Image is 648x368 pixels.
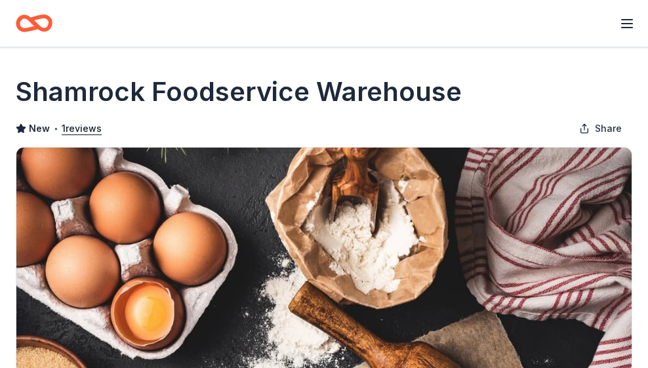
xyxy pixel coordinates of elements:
h1: Shamrock Foodservice Warehouse [16,73,462,110]
button: 1reviews [62,121,102,136]
span: Share [595,121,622,136]
a: Home [16,8,52,39]
span: New [29,121,50,136]
button: Share [569,115,632,142]
span: • [54,123,58,134]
